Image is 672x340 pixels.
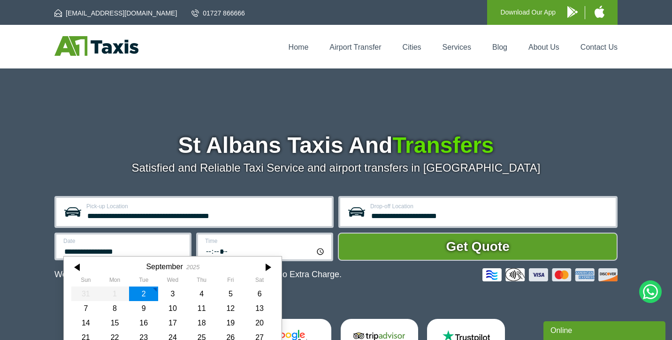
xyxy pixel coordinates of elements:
[289,43,309,51] a: Home
[100,277,130,286] th: Monday
[338,233,618,261] button: Get Quote
[187,287,216,301] div: 04 September 2025
[63,238,184,244] label: Date
[158,316,187,330] div: 17 September 2025
[54,270,342,280] p: We Now Accept Card & Contactless Payment In
[129,316,158,330] div: 16 September 2025
[129,277,158,286] th: Tuesday
[158,277,187,286] th: Wednesday
[100,301,130,316] div: 08 September 2025
[71,277,100,286] th: Sunday
[158,287,187,301] div: 03 September 2025
[500,7,556,18] p: Download Our App
[443,43,471,51] a: Services
[245,316,274,330] div: 20 September 2025
[71,287,100,301] div: 31 August 2025
[158,301,187,316] div: 10 September 2025
[482,268,618,281] img: Credit And Debit Cards
[187,277,216,286] th: Thursday
[54,161,618,174] p: Satisfied and Reliable Taxi Service and airport transfers in [GEOGRAPHIC_DATA]
[216,277,245,286] th: Friday
[191,8,245,18] a: 01727 866666
[543,319,667,340] iframe: chat widget
[370,204,610,209] label: Drop-off Location
[234,270,342,279] span: The Car at No Extra Charge.
[54,36,138,56] img: A1 Taxis St Albans LTD
[403,43,421,51] a: Cities
[54,134,618,157] h1: St Albans Taxis And
[216,316,245,330] div: 19 September 2025
[567,6,578,18] img: A1 Taxis Android App
[129,287,158,301] div: 02 September 2025
[86,204,326,209] label: Pick-up Location
[187,301,216,316] div: 11 September 2025
[580,43,618,51] a: Contact Us
[71,301,100,316] div: 07 September 2025
[205,238,326,244] label: Time
[100,316,130,330] div: 15 September 2025
[216,287,245,301] div: 05 September 2025
[329,43,381,51] a: Airport Transfer
[100,287,130,301] div: 01 September 2025
[186,264,199,271] div: 2025
[146,262,183,271] div: September
[71,316,100,330] div: 14 September 2025
[245,287,274,301] div: 06 September 2025
[245,277,274,286] th: Saturday
[216,301,245,316] div: 12 September 2025
[187,316,216,330] div: 18 September 2025
[595,6,604,18] img: A1 Taxis iPhone App
[528,43,559,51] a: About Us
[245,301,274,316] div: 13 September 2025
[54,8,177,18] a: [EMAIL_ADDRESS][DOMAIN_NAME]
[129,301,158,316] div: 09 September 2025
[392,133,494,158] span: Transfers
[492,43,507,51] a: Blog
